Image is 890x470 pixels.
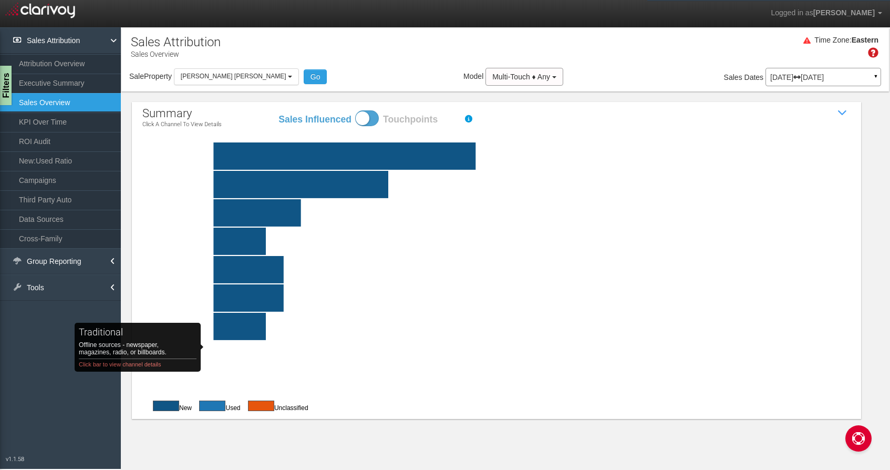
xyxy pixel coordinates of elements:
[168,341,876,369] rect: traditional|0|1|0
[304,69,327,84] button: Go
[153,401,179,411] button: New
[771,8,813,17] span: Logged in as
[168,199,876,227] rect: paid search|5|9|0
[835,105,851,121] i: Show / Hide Sales Attribution Chart
[142,121,222,128] p: Click a channel to view details
[168,142,876,170] rect: third party auto|15|16|0
[168,313,876,340] rect: tier one|3|5|0
[79,359,188,370] td: Click bar to view channel details
[194,400,240,413] div: Used
[485,68,563,86] button: Multi-Touch ♦ Any
[131,46,221,59] p: Sales Overview
[174,68,299,85] button: [PERSON_NAME] [PERSON_NAME]
[813,8,875,17] span: [PERSON_NAME]
[168,171,876,198] rect: website tools|10|18|0
[168,256,876,283] rect: organic search|4|5|0
[199,401,225,411] button: Used
[129,72,144,80] span: Sale
[763,1,890,26] a: Logged in as[PERSON_NAME]
[142,107,192,120] span: summary
[79,341,184,356] span: Offline sources - newspaper, magazines, radio, or billboards.
[181,73,286,80] span: [PERSON_NAME] [PERSON_NAME]
[148,400,192,413] div: New
[383,113,457,126] label: Touchpoints
[131,35,221,49] h1: Sales Attribution
[770,74,876,81] p: [DATE] [DATE]
[744,73,764,81] span: Dates
[724,73,742,81] span: Sales
[852,35,878,46] div: Eastern
[79,325,123,339] h2: traditional
[168,228,876,255] rect: direct|3|7|0
[492,73,550,81] span: Multi-Touch ♦ Any
[871,70,881,87] a: ▼
[243,400,308,413] div: Unclassified
[278,113,351,126] label: Sales Influenced
[811,35,851,46] div: Time Zone:
[248,401,274,411] button: Used
[168,284,876,312] rect: social|4|5|0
